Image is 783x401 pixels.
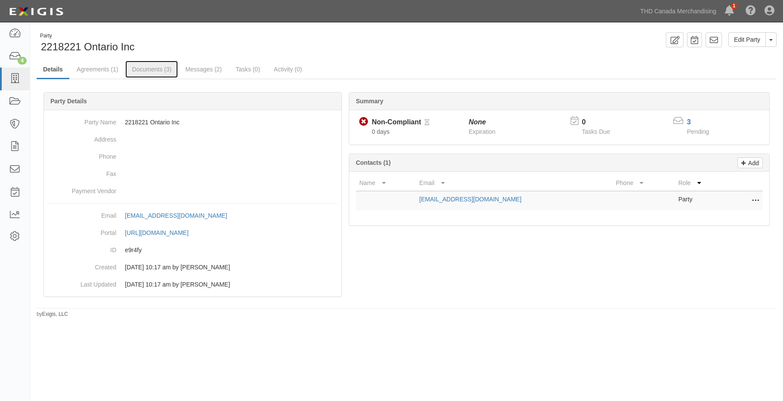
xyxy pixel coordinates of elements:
a: [EMAIL_ADDRESS][DOMAIN_NAME] [419,196,522,203]
small: by [37,311,68,318]
div: 2218221 Ontario Inc [37,32,400,54]
a: Add [737,157,763,168]
a: [URL][DOMAIN_NAME] [125,229,198,236]
div: [EMAIL_ADDRESS][DOMAIN_NAME] [125,211,227,220]
td: Party [675,191,728,210]
a: Tasks (0) [229,61,267,78]
a: Edit Party [728,32,766,47]
a: Exigis, LLC [42,311,68,317]
dt: Fax [47,165,116,178]
th: Phone [612,175,675,191]
a: [EMAIL_ADDRESS][DOMAIN_NAME] [125,212,236,219]
span: Tasks Due [582,128,610,135]
span: 2218221 Ontario Inc [41,41,135,52]
dt: Portal [47,224,116,237]
p: 0 [582,117,621,127]
span: Pending [687,128,709,135]
dt: ID [47,241,116,254]
dt: Party Name [47,114,116,126]
a: Messages (2) [179,61,228,78]
i: Help Center - Complianz [746,6,756,16]
a: Agreements (1) [70,61,124,78]
div: 4 [18,57,27,65]
a: THD Canada Merchandising [636,3,721,20]
b: Contacts (1) [356,159,391,166]
div: Party [40,32,135,40]
b: Party Details [50,98,87,105]
a: 3 [687,118,691,126]
dt: Phone [47,148,116,161]
a: Details [37,61,69,79]
i: None [469,118,486,126]
img: logo-5460c22ac91f19d4615b14bd174203de0afe785f0fc80cf4dbbc73dc1793850b.png [6,4,66,19]
dd: 2218221 Ontario Inc [47,114,338,131]
span: Expiration [469,128,495,135]
b: Summary [356,98,383,105]
dd: 10/10/2025 10:17 am by Susie Merrick [47,259,338,276]
i: Non-Compliant [359,117,368,126]
dt: Email [47,207,116,220]
th: Name [356,175,416,191]
div: Non-Compliant [372,117,421,127]
dd: e9r4fy [47,241,338,259]
a: Activity (0) [267,61,308,78]
dt: Created [47,259,116,271]
a: Documents (3) [125,61,178,78]
dt: Last Updated [47,276,116,289]
i: Pending Review [425,120,429,126]
dd: 10/10/2025 10:17 am by Susie Merrick [47,276,338,293]
th: Role [675,175,728,191]
dt: Payment Vendor [47,182,116,195]
p: Add [746,158,759,168]
dt: Address [47,131,116,144]
span: Since 10/10/2025 [372,128,389,135]
th: Email [416,175,612,191]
